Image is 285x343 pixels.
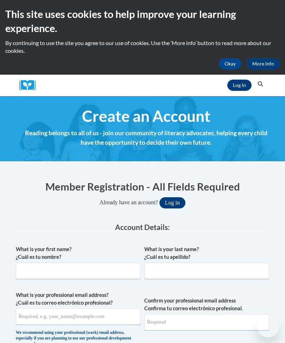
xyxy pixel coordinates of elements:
img: Logo brand [19,80,40,91]
p: By continuing to use the site you agree to our use of cookies. Use the ‘More info’ button to read... [5,39,280,55]
input: Required [144,314,269,330]
input: Metadata input [144,263,269,279]
span: Already have an account? [100,199,158,205]
label: Confirm your professional email address Confirma tu correo electrónico profesional. [144,297,269,312]
label: What is your last name? ¿Cuál es tu apellido? [144,245,269,261]
iframe: Button to launch messaging window [257,315,279,337]
input: Metadata input [16,263,141,279]
label: What is your professional email address? ¿Cuál es tu correo electrónico profesional? [16,291,141,307]
span: Account Details: [115,223,170,231]
label: What is your first name? ¿Cuál es tu nombre? [16,245,141,261]
a: Cox Campus [19,80,40,91]
button: Okay [219,58,241,69]
button: Search [255,80,266,88]
button: Log in [159,197,185,208]
input: Metadata input [16,308,141,325]
h1: Member Registration - All Fields Required [16,179,269,194]
a: Log In [227,80,252,91]
a: More Info [247,58,280,69]
span: Create an Account [82,107,210,125]
h2: This site uses cookies to help improve your learning experience. [5,7,280,36]
h4: Reading belongs to all of us - join our community of literacy advocates, helping every child have... [19,129,273,147]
